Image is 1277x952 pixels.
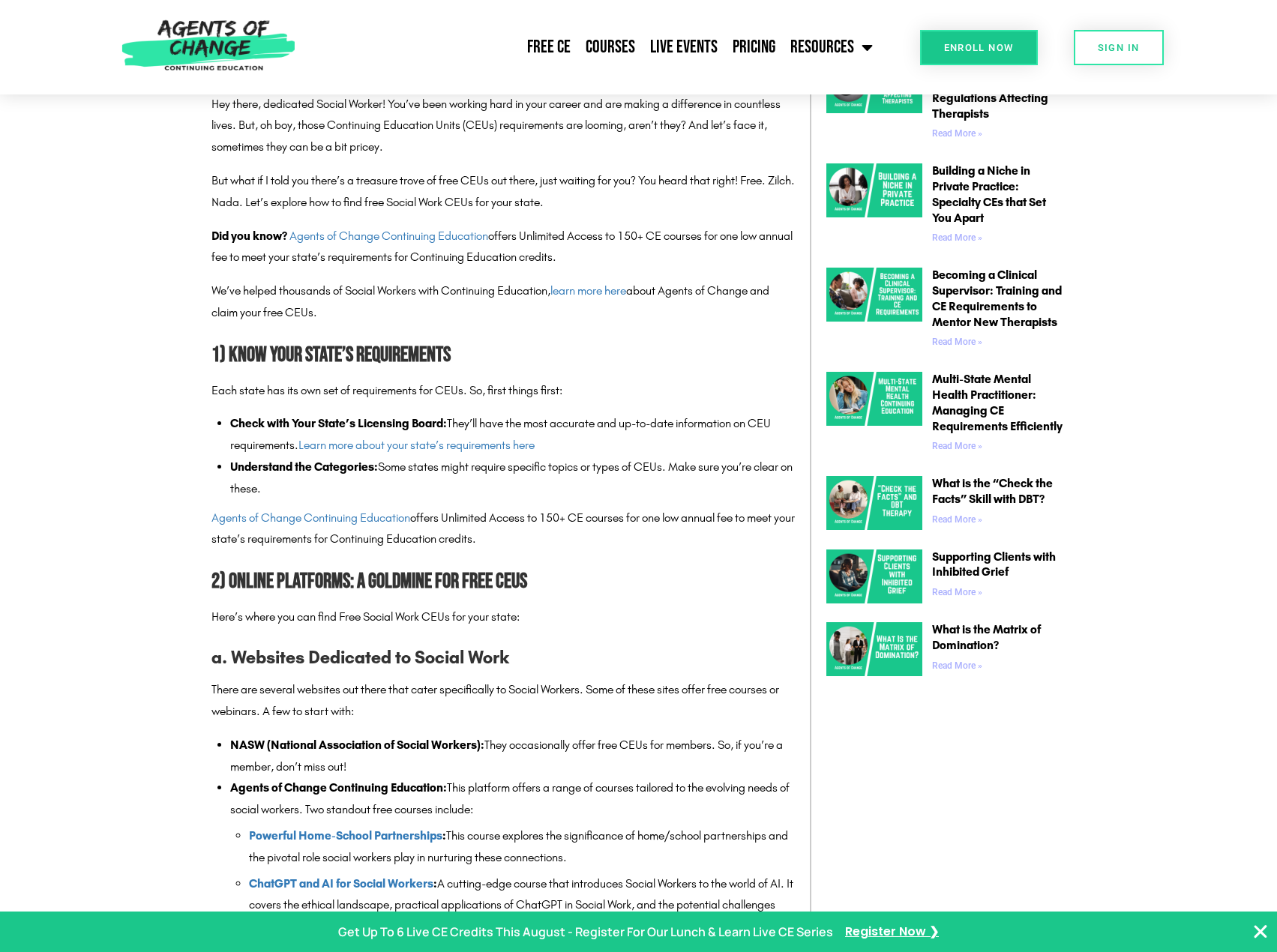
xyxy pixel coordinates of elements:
li: This course explores the significance of home/school partnerships and the pivotal role social wor... [249,825,795,869]
a: What is the Matrix of Domination? [932,622,1041,652]
a: Free CE [520,28,578,66]
span: Enroll Now [944,43,1014,52]
a: Courses [578,28,643,66]
a: Read more about Supporting Clients with Inhibited Grief [932,587,982,597]
a: Read more about Building a Niche in Private Practice: Specialty CEs that Set You Apart [932,232,982,243]
a: Read more about Multi-State Mental Health Practitioner: Managing CE Requirements Efficiently [932,441,982,451]
p: We’ve helped thousands of Social Workers with Continuing Education, about Agents of Change and cl... [211,280,795,324]
a: Read more about What is the Matrix of Domination? [932,660,982,671]
a: Powerful Home-School Partnerships [249,828,442,843]
a: Becoming a Clinical Supervisor Training and CE Requirements (1) [826,268,922,353]
strong: : [249,828,446,843]
strong: Did you know? [211,229,287,243]
li: Some states might require specific topics or types of CEUs. Make sure you’re clear on these. [230,457,795,500]
h2: 1) Know Your State’s Requirements [211,339,795,373]
p: Here’s where you can find Free Social Work CEUs for your state: [211,606,795,628]
a: What is the “Check the Facts” Skill with DBT? [932,476,1053,506]
img: Building a Niche in Private Practice Specialty CEs that Set You Apart [826,163,922,217]
img: Multi-State Mental Health Continuing Education [826,372,922,426]
strong: Understand the Categories: [230,460,378,474]
img: Supporting Clients with Inhibited Grief [826,549,922,603]
a: Resources [783,28,880,66]
a: Building a Niche in Private Practice Specialty CEs that Set You Apart [826,163,922,249]
p: Each state has its own set of requirements for CEUs. So, first things first: [211,380,795,402]
a: Multi-State Mental Health Practitioner: Managing CE Requirements Efficiently [932,372,1063,433]
a: Enroll Now [920,30,1038,65]
button: Close Banner [1252,923,1270,941]
p: offers Unlimited Access to 150+ CE courses for one low annual fee to meet your state’s requiremen... [211,226,795,269]
a: SIGN IN [1074,30,1164,65]
a: ChatGPT and AI for Social Workers [249,876,433,891]
img: Becoming a Clinical Supervisor Training and CE Requirements (1) [826,268,922,322]
img: What Is the Matrix of Domination [826,622,922,676]
a: Read more about Legal Updates for 2025: New Laws and Regulations Affecting Therapists [932,128,982,139]
strong: : [249,876,437,891]
a: Learn more about your state’s requirements here [298,438,535,452]
span: SIGN IN [1098,43,1140,52]
a: Agents of Change Continuing Education [211,510,410,525]
strong: Agents of Change Continuing Education: [230,780,447,795]
li: They occasionally offer free CEUs for members. So, if you’re a member, don’t miss out! [230,735,795,778]
a: Building a Niche in Private Practice: Specialty CEs that Set You Apart [932,163,1046,224]
p: offers Unlimited Access to 150+ CE courses for one low annual fee to meet your state’s requiremen... [211,507,795,551]
a: Multi-State Mental Health Continuing Education [826,372,922,457]
a: learn more here [550,283,626,298]
p: But what if I told you there’s a treasure trove of free CEUs out there, just waiting for you? You... [211,170,795,214]
nav: Menu [303,28,880,66]
strong: NASW (National Association of Social Workers): [230,738,484,752]
p: There are several websites out there that cater specifically to Social Workers. Some of these sit... [211,679,795,723]
a: Legal Updates for 2025 New Laws and Regulations Affecting Therapists [826,59,922,145]
a: Read more about Becoming a Clinical Supervisor: Training and CE Requirements to Mentor New Therap... [932,337,982,347]
a: Live Events [643,28,725,66]
strong: Check with Your State’s Licensing Board: [230,416,447,430]
a: Becoming a Clinical Supervisor: Training and CE Requirements to Mentor New Therapists [932,268,1062,328]
a: Agents of Change Continuing Education [289,229,488,243]
a: Register Now ❯ [845,921,939,943]
a: Read more about What is the “Check the Facts” Skill with DBT? [932,514,982,525]
img: “Check the Facts” and DBT [826,476,922,530]
a: Pricing [725,28,783,66]
li: They’ll have the most accurate and up-to-date information on CEU requirements. [230,413,795,457]
a: Supporting Clients with Inhibited Grief [932,549,1056,579]
p: Hey there, dedicated Social Worker! You’ve been working hard in your career and are making a diff... [211,94,795,158]
p: Get Up To 6 Live CE Credits This August - Register For Our Lunch & Learn Live CE Series [338,921,833,943]
h3: a. Websites Dedicated to Social Work [211,643,795,672]
h2: 2) Online Platforms: A Goldmine for Free CEUs [211,565,795,599]
a: Legal Updates for 2025: New Laws and Regulations Affecting Therapists [932,59,1059,120]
